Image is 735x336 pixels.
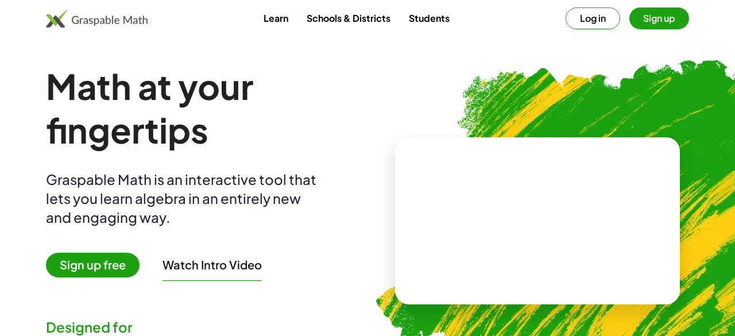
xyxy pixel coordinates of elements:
[629,7,689,29] button: Sign up
[46,170,322,227] div: Graspable Math is an interactive tool that lets you learn algebra in an entirely new and engaging...
[163,257,262,272] button: Watch Intro Video
[297,7,400,29] a: Schools & Districts
[566,7,620,29] button: Log in
[46,253,140,277] span: Sign up free
[451,177,624,264] video: What is this? This is dynamic math notation. Dynamic math notation plays a central role in how Gr...
[254,7,297,29] a: Learn
[46,64,349,152] h1: Math at your fingertips
[400,7,459,29] a: Students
